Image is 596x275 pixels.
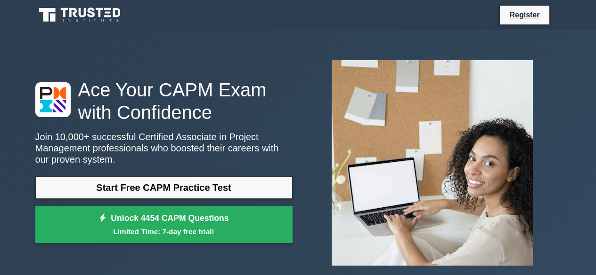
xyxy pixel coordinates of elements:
[35,79,293,124] h1: Ace Your CAPM Exam with Confidence
[35,176,293,199] a: Start Free CAPM Practice Test
[35,206,293,244] a: Unlock 4454 CAPM QuestionsLimited Time: 7-day free trial!
[35,131,293,165] p: Join 10,000+ successful Certified Associate in Project Management professionals who boosted their...
[504,9,545,21] a: Register
[47,226,281,237] small: Limited Time: 7-day free trial!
